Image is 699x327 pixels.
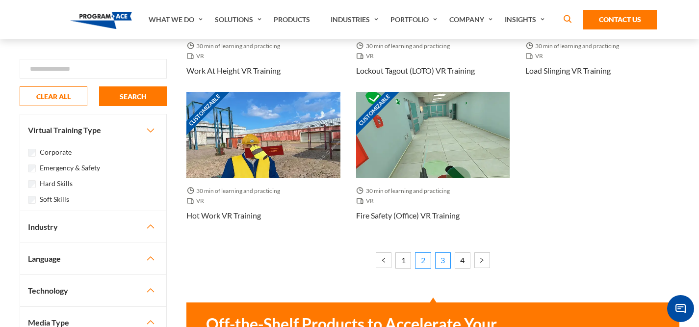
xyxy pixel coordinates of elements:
[186,186,284,196] span: 30 min of learning and practicing
[525,51,547,61] span: VR
[28,149,36,157] input: Corporate
[186,41,284,51] span: 30 min of learning and practicing
[667,295,694,322] span: Chat Widget
[356,186,454,196] span: 30 min of learning and practicing
[20,114,166,146] button: Virtual Training Type
[415,252,431,268] span: 2
[356,51,378,61] span: VR
[40,194,69,205] label: Soft Skills
[474,252,490,268] a: Next »
[435,252,451,268] a: 3
[356,210,460,221] h3: Fire Safety (Office) VR Training
[525,41,623,51] span: 30 min of learning and practicing
[20,86,87,106] button: CLEAR ALL
[28,164,36,172] input: Emergency & Safety
[356,65,475,77] h3: Lockout Tagout (LOTO) VR Training
[28,196,36,204] input: Soft Skills
[583,10,657,29] a: Contact Us
[186,196,208,206] span: VR
[20,211,166,243] button: Industry
[20,243,166,274] button: Language
[186,92,340,237] a: Customizable Thumbnail - Hot Work VR Training 30 min of learning and practicing VR Hot Work VR Tr...
[356,92,510,237] a: Customizable Thumbnail - Fire Safety (Office) VR Training 30 min of learning and practicing VR Fi...
[376,252,391,268] a: « Previous
[20,275,166,306] button: Technology
[70,12,132,29] img: Program-Ace
[40,147,72,158] label: Corporate
[525,65,611,77] h3: Load Slinging VR Training
[186,210,261,221] h3: Hot Work VR Training
[395,252,411,268] a: 1
[356,196,378,206] span: VR
[186,51,208,61] span: VR
[40,163,100,173] label: Emergency & Safety
[28,180,36,188] input: Hard Skills
[40,178,73,189] label: Hard Skills
[455,252,470,268] a: 4
[186,65,281,77] h3: Work at Height VR Training
[356,41,454,51] span: 30 min of learning and practicing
